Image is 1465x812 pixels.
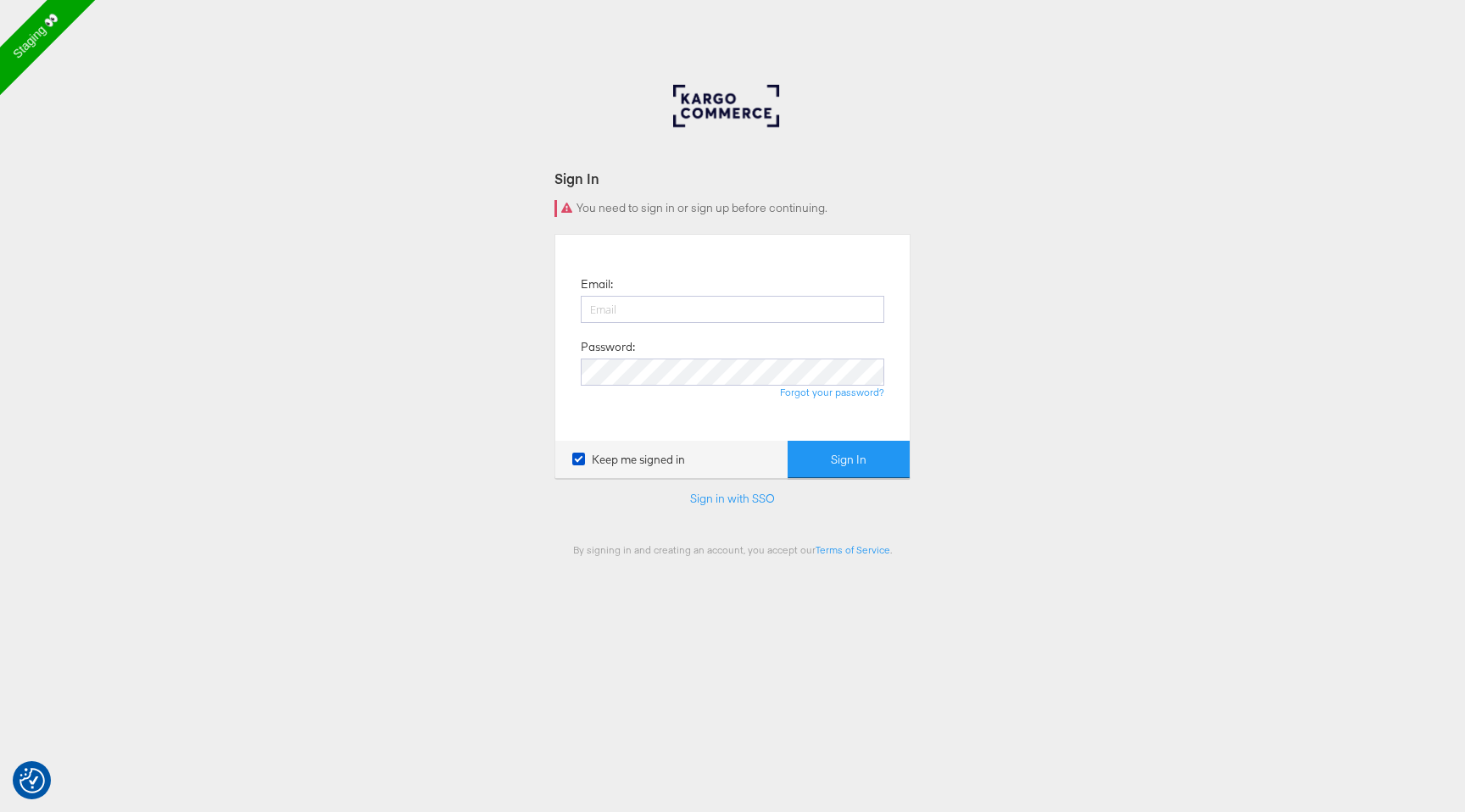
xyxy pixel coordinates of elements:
button: Consent Preferences [19,768,45,793]
div: By signing in and creating an account, you accept our . [554,543,911,556]
label: Password: [581,339,635,355]
div: Sign In [554,169,911,188]
a: Terms of Service [816,543,890,556]
img: Revisit consent button [19,768,45,793]
a: Sign in with SSO [690,491,775,506]
label: Keep me signed in [572,452,685,468]
label: Email: [581,276,613,292]
button: Sign In [788,441,910,479]
input: Email [581,296,884,323]
a: Forgot your password? [780,386,884,398]
div: You need to sign in or sign up before continuing. [554,200,911,217]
